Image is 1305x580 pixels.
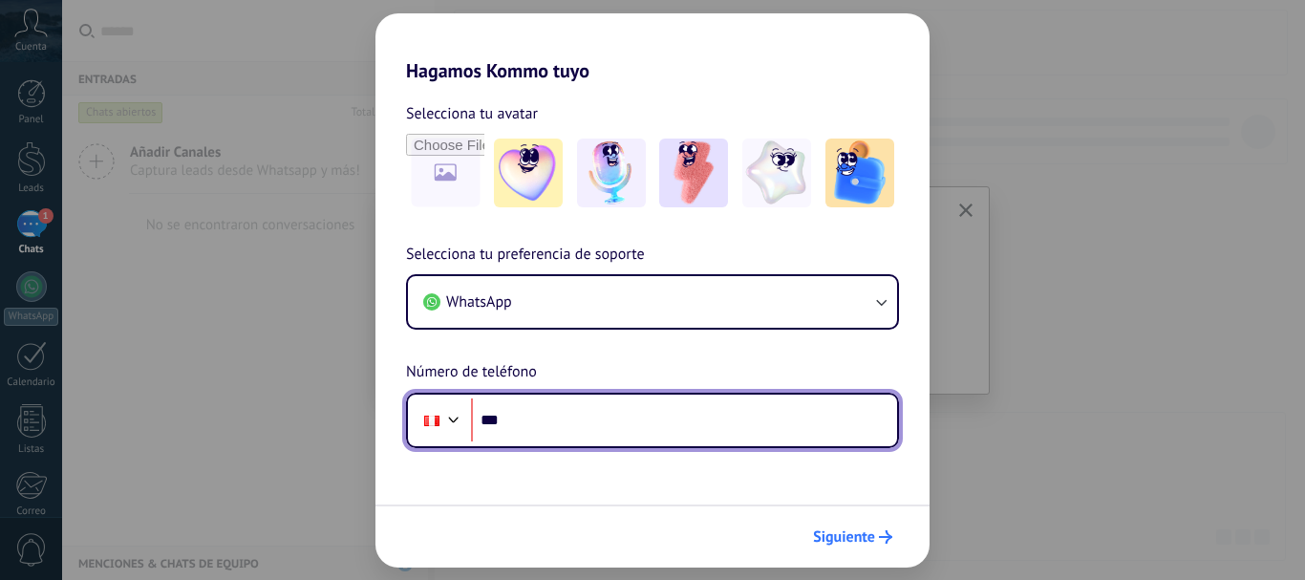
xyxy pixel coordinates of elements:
img: -4.jpeg [742,139,811,207]
span: Selecciona tu preferencia de soporte [406,243,645,268]
span: Número de teléfono [406,360,537,385]
div: Peru: + 51 [414,400,450,440]
button: Siguiente [804,521,901,553]
button: WhatsApp [408,276,897,328]
img: -2.jpeg [577,139,646,207]
img: -1.jpeg [494,139,563,207]
span: Siguiente [813,530,875,544]
img: -5.jpeg [825,139,894,207]
span: Selecciona tu avatar [406,101,538,126]
span: WhatsApp [446,292,512,311]
h2: Hagamos Kommo tuyo [375,13,930,82]
img: -3.jpeg [659,139,728,207]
